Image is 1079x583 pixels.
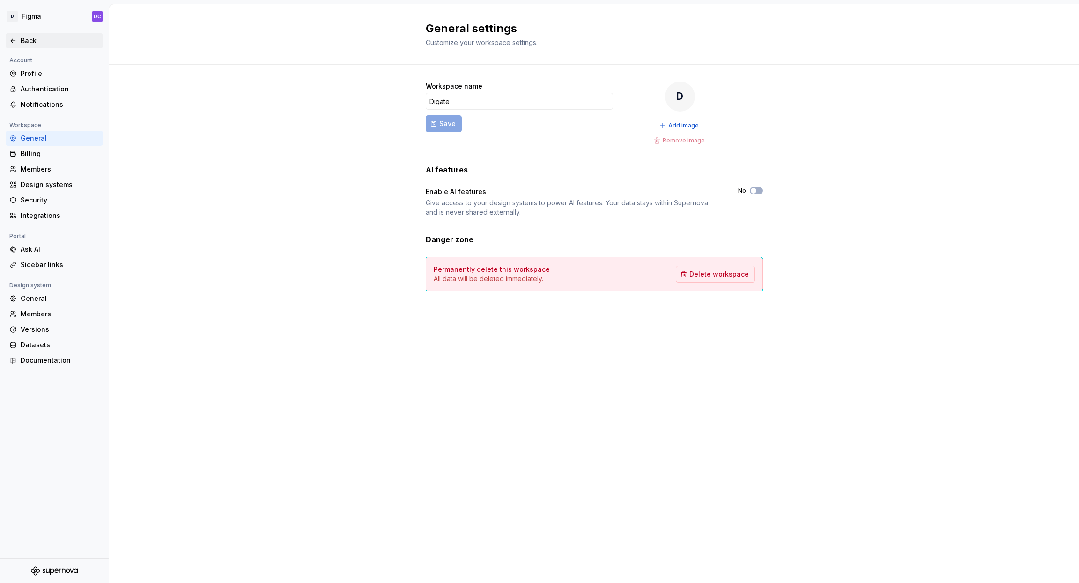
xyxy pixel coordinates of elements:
div: Portal [6,231,30,242]
div: Datasets [21,340,99,350]
a: Integrations [6,208,103,223]
span: Customize your workspace settings. [426,38,538,46]
a: Notifications [6,97,103,112]
div: Account [6,55,36,66]
a: Versions [6,322,103,337]
svg: Supernova Logo [31,566,78,576]
a: Ask AI [6,242,103,257]
div: General [21,294,99,303]
div: Notifications [21,100,99,109]
h4: Permanently delete this workspace [434,265,550,274]
div: Versions [21,325,99,334]
button: Delete workspace [676,266,755,283]
div: DC [94,13,101,20]
button: Add image [657,119,703,132]
div: Figma [22,12,41,21]
a: Members [6,306,103,321]
span: Add image [668,122,699,129]
div: Design system [6,280,55,291]
span: Delete workspace [689,269,749,279]
p: All data will be deleted immediately. [434,274,550,284]
h3: AI features [426,164,468,175]
h2: General settings [426,21,752,36]
a: Authentication [6,82,103,97]
div: Give access to your design systems to power AI features. Your data stays within Supernova and is ... [426,198,721,217]
a: Design systems [6,177,103,192]
div: Workspace [6,120,45,131]
div: Profile [21,69,99,78]
div: Sidebar links [21,260,99,269]
a: Back [6,33,103,48]
a: Members [6,162,103,177]
div: D [665,82,695,112]
div: Documentation [21,356,99,365]
a: Sidebar links [6,257,103,272]
div: Members [21,164,99,174]
div: D [7,11,18,22]
label: Workspace name [426,82,482,91]
a: Documentation [6,353,103,368]
h3: Danger zone [426,234,473,245]
a: Datasets [6,337,103,352]
a: Billing [6,146,103,161]
div: Enable AI features [426,187,721,196]
label: No [738,187,746,194]
button: DFigmaDC [2,6,107,27]
a: General [6,291,103,306]
div: Members [21,309,99,319]
div: General [21,134,99,143]
div: Design systems [21,180,99,189]
div: Integrations [21,211,99,220]
a: General [6,131,103,146]
a: Profile [6,66,103,81]
div: Billing [21,149,99,158]
a: Security [6,193,103,208]
div: Back [21,36,99,45]
div: Security [21,195,99,205]
div: Ask AI [21,245,99,254]
div: Authentication [21,84,99,94]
